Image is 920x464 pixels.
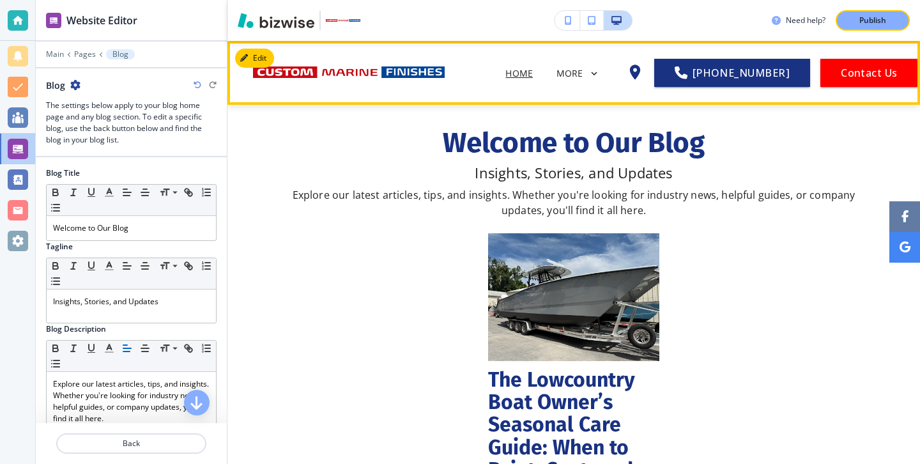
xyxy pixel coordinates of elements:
[46,13,61,28] img: editor icon
[286,128,861,159] h2: Welcome to Our Blog
[253,47,445,98] img: Custom Marine Finishes
[74,50,96,59] button: Pages
[836,10,910,31] button: Publish
[46,323,106,335] h2: Blog Description
[488,233,659,361] img: The Lowcountry Boat Owner’s Seasonal Care Guide: When to Paint, Coat, and Detail
[46,50,64,59] button: Main
[286,159,861,182] h6: Insights, Stories, and Updates
[46,79,65,92] h2: Blog
[286,182,861,218] p: Explore our latest articles, tips, and insights. Whether you're looking for industry news, helpfu...
[46,241,73,252] h2: Tagline
[235,49,274,68] button: Edit
[53,222,210,234] p: Welcome to Our Blog
[654,59,810,87] a: [PHONE_NUMBER]
[57,438,205,449] p: Back
[56,433,206,454] button: Back
[889,232,920,263] a: Social media link to google account
[556,62,616,82] div: MORE
[53,378,210,424] p: Explore our latest articles, tips, and insights. Whether you're looking for industry news, helpfu...
[786,15,825,26] h3: Need help?
[820,59,918,87] button: Contact Us
[889,201,920,232] a: Social media link to facebook account
[505,66,533,80] p: HOME
[238,13,314,28] img: Bizwise Logo
[112,50,128,59] p: Blog
[556,68,583,78] p: MORE
[326,19,360,21] img: Your Logo
[46,167,80,179] h2: Blog Title
[859,15,886,26] p: Publish
[53,296,210,307] p: Insights, Stories, and Updates
[46,100,217,146] h3: The settings below apply to your blog home page and any blog section. To edit a specific blog, us...
[106,49,135,59] button: Blog
[66,13,137,28] h2: Website Editor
